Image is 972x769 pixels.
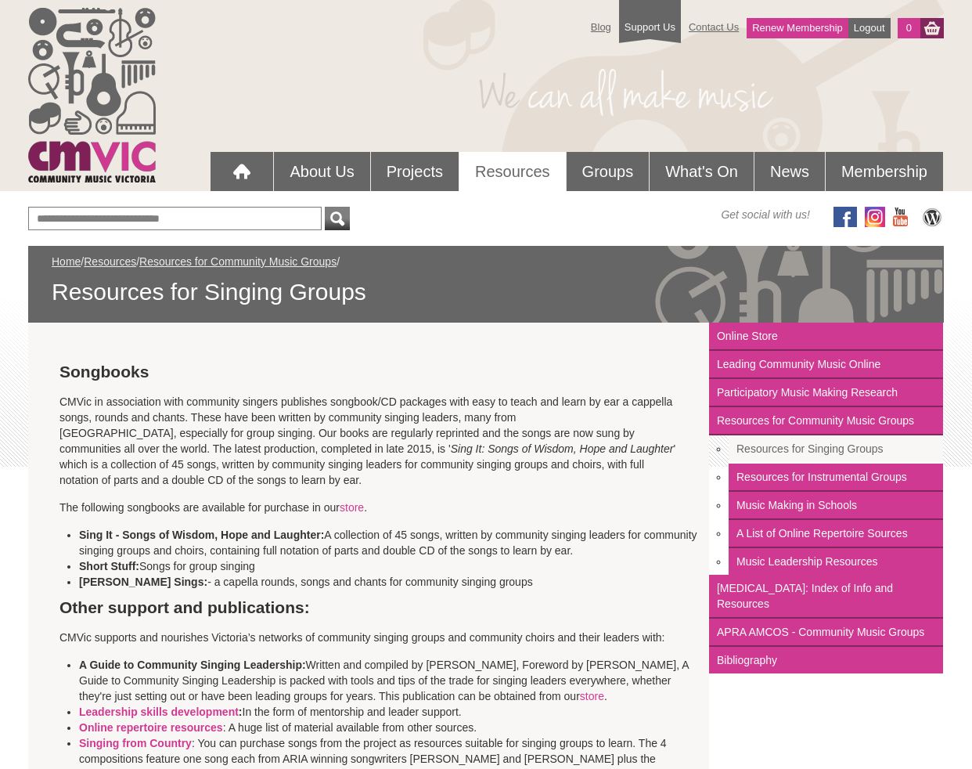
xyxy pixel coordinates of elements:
a: APRA AMCOS - Community Music Groups [709,619,943,647]
a: Resources for Community Music Groups [139,255,337,268]
li: A collection of 45 songs, written by community singing leaders for community singing groups and c... [79,527,697,558]
a: Membership [826,152,943,191]
a: [MEDICAL_DATA]: Index of Info and Resources [709,575,943,619]
strong: [PERSON_NAME] Sings: [79,576,207,588]
a: Logout [848,18,891,38]
p: The following songbooks are available for purchase in our . [59,500,678,515]
strong: Sing It - Songs of Wisdom, Hope and Laughter: [79,529,324,541]
em: Sing It: Songs of Wisdom, Hope and Laughter [451,442,674,455]
h3: Songbooks [59,362,678,382]
li: - a capella rounds, songs and chants for community singing groups [79,574,697,590]
a: Renew Membership [747,18,848,38]
a: Music Leadership Resources [729,548,943,575]
a: Online Store [709,323,943,351]
strong: : [79,706,243,718]
a: Music Making in Schools [729,492,943,520]
a: Participatory Music Making Research [709,379,943,407]
img: cmvic_logo.png [28,8,156,182]
a: Resources for Community Music Groups [709,407,943,435]
strong: Short Stuff: [79,560,139,572]
p: CMVic supports and nourishes Victoria’s networks of community singing groups and community choirs... [59,630,678,645]
a: 0 [898,18,920,38]
a: Leading Community Music Online [709,351,943,379]
span: Get social with us! [721,207,810,222]
img: icon-instagram.png [865,207,885,227]
strong: A Guide to Community Singing Leadership: [79,659,306,671]
a: Contact Us [681,13,747,41]
li: In the form of mentorship and leader support. [79,704,697,720]
a: Leadership skills development [79,706,239,718]
a: Bibliography [709,647,943,673]
a: store [580,690,604,702]
a: Resources for Instrumental Groups [729,464,943,492]
a: Groups [567,152,650,191]
a: Resources for Singing Groups [729,435,943,464]
li: Written and compiled by [PERSON_NAME], Foreword by [PERSON_NAME], A Guide to Community Singing Le... [79,657,697,704]
div: / / / [52,254,920,307]
a: Blog [583,13,619,41]
img: CMVic Blog [920,207,944,227]
a: About Us [274,152,369,191]
a: News [754,152,825,191]
span: Resources for Singing Groups [52,277,920,307]
h3: Other support and publications: [59,527,678,618]
li: : A huge list of material available from other sources. [79,720,697,735]
a: A List of Online Repertoire Sources [729,520,943,548]
a: What's On [650,152,754,191]
a: Home [52,255,81,268]
a: Singing from Country [79,737,192,749]
a: Online repertoire resources [79,721,223,734]
a: Projects [371,152,459,191]
a: Resources [459,152,566,191]
a: store [340,501,364,514]
li: Songs for group singing [79,558,697,574]
p: CMVic in association with community singers publishes songbook/CD packages with easy to teach and... [59,394,678,488]
a: Resources [84,255,136,268]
